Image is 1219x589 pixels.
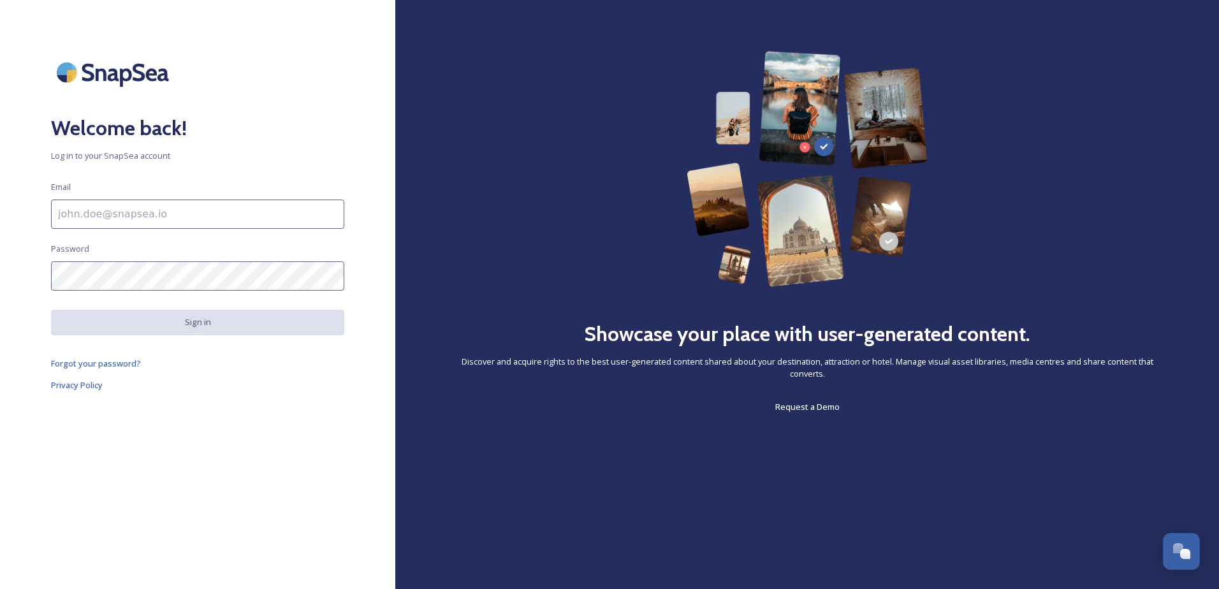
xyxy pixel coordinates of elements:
[51,356,344,371] a: Forgot your password?
[51,243,89,255] span: Password
[775,401,840,412] span: Request a Demo
[51,358,141,369] span: Forgot your password?
[51,377,344,393] a: Privacy Policy
[51,379,103,391] span: Privacy Policy
[51,51,179,94] img: SnapSea Logo
[775,399,840,414] a: Request a Demo
[51,181,71,193] span: Email
[51,113,344,143] h2: Welcome back!
[51,150,344,162] span: Log in to your SnapSea account
[1163,533,1200,570] button: Open Chat
[51,200,344,229] input: john.doe@snapsea.io
[687,51,927,287] img: 63b42ca75bacad526042e722_Group%20154-p-800.png
[584,319,1030,349] h2: Showcase your place with user-generated content.
[446,356,1168,380] span: Discover and acquire rights to the best user-generated content shared about your destination, att...
[51,310,344,335] button: Sign in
